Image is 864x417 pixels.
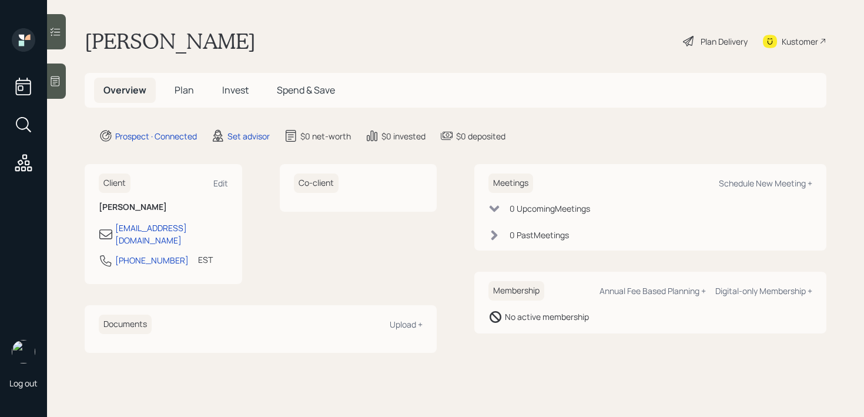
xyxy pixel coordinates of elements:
[488,281,544,301] h6: Membership
[103,84,146,96] span: Overview
[115,222,228,246] div: [EMAIL_ADDRESS][DOMAIN_NAME]
[213,178,228,189] div: Edit
[99,315,152,334] h6: Documents
[390,319,423,330] div: Upload +
[85,28,256,54] h1: [PERSON_NAME]
[510,229,569,241] div: 0 Past Meeting s
[488,174,533,193] h6: Meetings
[715,285,812,296] div: Digital-only Membership +
[294,174,339,193] h6: Co-client
[719,178,812,189] div: Schedule New Meeting +
[600,285,706,296] div: Annual Fee Based Planning +
[782,35,818,48] div: Kustomer
[277,84,335,96] span: Spend & Save
[9,378,38,389] div: Log out
[505,311,589,323] div: No active membership
[12,340,35,363] img: retirable_logo.png
[115,130,197,142] div: Prospect · Connected
[115,254,189,266] div: [PHONE_NUMBER]
[381,130,426,142] div: $0 invested
[510,202,590,215] div: 0 Upcoming Meeting s
[456,130,505,142] div: $0 deposited
[99,202,228,212] h6: [PERSON_NAME]
[701,35,748,48] div: Plan Delivery
[99,174,130,193] h6: Client
[198,253,213,266] div: EST
[227,130,270,142] div: Set advisor
[175,84,194,96] span: Plan
[222,84,249,96] span: Invest
[300,130,351,142] div: $0 net-worth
